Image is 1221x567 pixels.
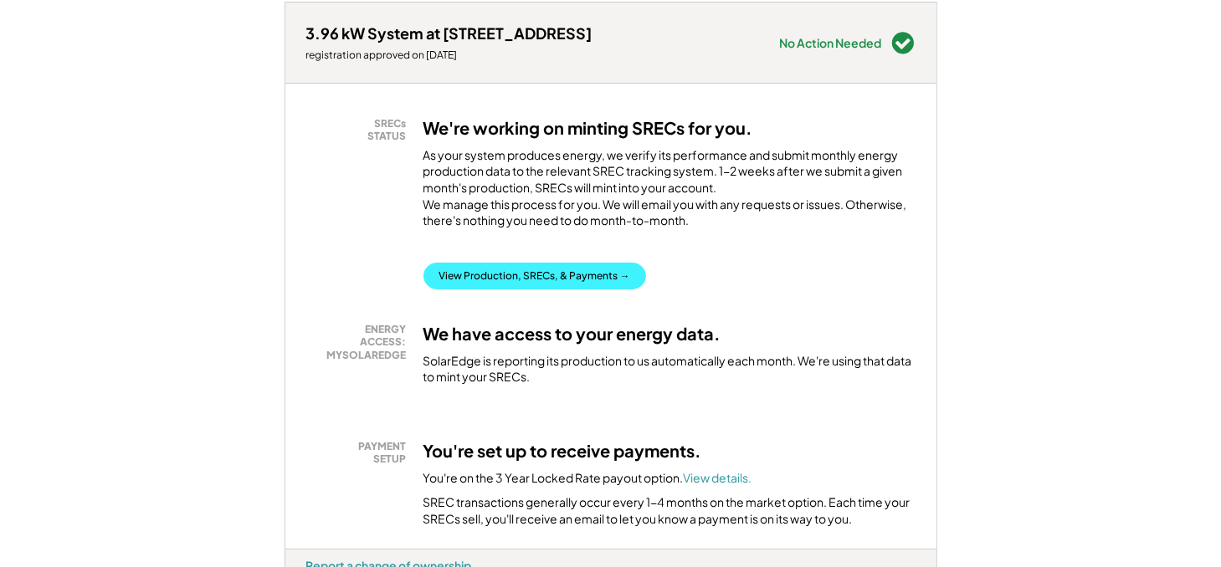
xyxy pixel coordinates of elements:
div: No Action Needed [780,37,882,49]
div: SREC transactions generally occur every 1-4 months on the market option. Each time your SRECs sel... [423,494,916,527]
div: You're on the 3 Year Locked Rate payout option. [423,470,752,487]
a: View details. [684,470,752,485]
h3: We have access to your energy data. [423,323,721,345]
h3: We're working on minting SRECs for you. [423,117,753,139]
div: SRECs STATUS [315,117,407,143]
button: View Production, SRECs, & Payments → [423,263,646,289]
div: As your system produces energy, we verify its performance and submit monthly energy production da... [423,147,916,238]
div: 3.96 kW System at [STREET_ADDRESS] [306,23,593,43]
div: PAYMENT SETUP [315,440,407,466]
div: SolarEdge is reporting its production to us automatically each month. We're using that data to mi... [423,353,916,386]
div: registration approved on [DATE] [306,49,593,62]
div: ENERGY ACCESS: MYSOLAREDGE [315,323,407,362]
h3: You're set up to receive payments. [423,440,702,462]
